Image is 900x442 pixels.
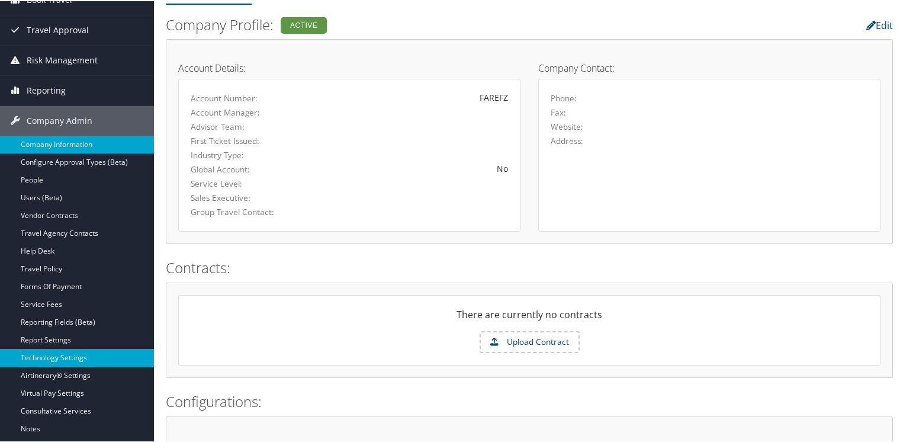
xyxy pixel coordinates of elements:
h2: Contracts: [166,257,893,277]
label: Account Number: [191,91,285,103]
div: No [303,161,508,174]
label: Sales Executive: [191,191,285,203]
label: Global Account: [191,162,285,174]
h4: Account Details: [178,62,520,72]
div: FAREFZ [303,90,508,103]
label: Phone: [551,91,577,103]
label: Group Travel Contact: [191,205,285,217]
span: Travel Approval [27,14,89,44]
h4: Company Contact: [538,62,880,72]
a: Edit [866,18,893,31]
div: There are currently no contracts [179,306,880,330]
span: Risk Management [27,44,98,74]
label: Industry Type: [191,148,285,160]
label: Service Level: [191,177,285,188]
h2: Company Profile: [166,14,645,34]
label: Upload Contract [481,331,578,351]
label: Advisor Team: [191,120,285,132]
span: Reporting [27,75,66,104]
h2: Configurations: [166,390,893,411]
label: Website: [551,120,583,132]
label: Address: [551,134,583,146]
span: Company Admin [27,105,92,134]
label: Account Manager: [191,105,285,117]
div: Active [281,16,327,33]
label: Fax: [551,105,566,117]
label: First Ticket Issued: [191,134,285,146]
